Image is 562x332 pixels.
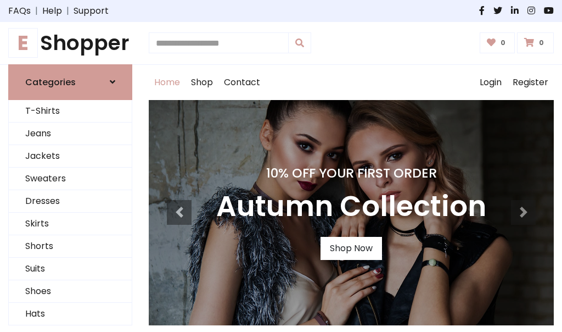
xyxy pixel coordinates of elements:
[216,190,486,224] h3: Autumn Collection
[8,28,38,58] span: E
[536,38,547,48] span: 0
[74,4,109,18] a: Support
[9,235,132,258] a: Shorts
[507,65,554,100] a: Register
[8,31,132,56] h1: Shopper
[321,237,382,260] a: Shop Now
[31,4,42,18] span: |
[9,123,132,145] a: Jeans
[8,31,132,56] a: EShopper
[9,258,132,280] a: Suits
[62,4,74,18] span: |
[498,38,508,48] span: 0
[9,213,132,235] a: Skirts
[42,4,62,18] a: Help
[9,100,132,123] a: T-Shirts
[218,65,266,100] a: Contact
[9,168,132,190] a: Sweaters
[149,65,186,100] a: Home
[9,303,132,325] a: Hats
[517,32,554,53] a: 0
[9,280,132,303] a: Shoes
[9,145,132,168] a: Jackets
[25,77,76,87] h6: Categories
[8,64,132,100] a: Categories
[480,32,515,53] a: 0
[9,190,132,213] a: Dresses
[474,65,507,100] a: Login
[186,65,218,100] a: Shop
[8,4,31,18] a: FAQs
[216,165,486,181] h4: 10% Off Your First Order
